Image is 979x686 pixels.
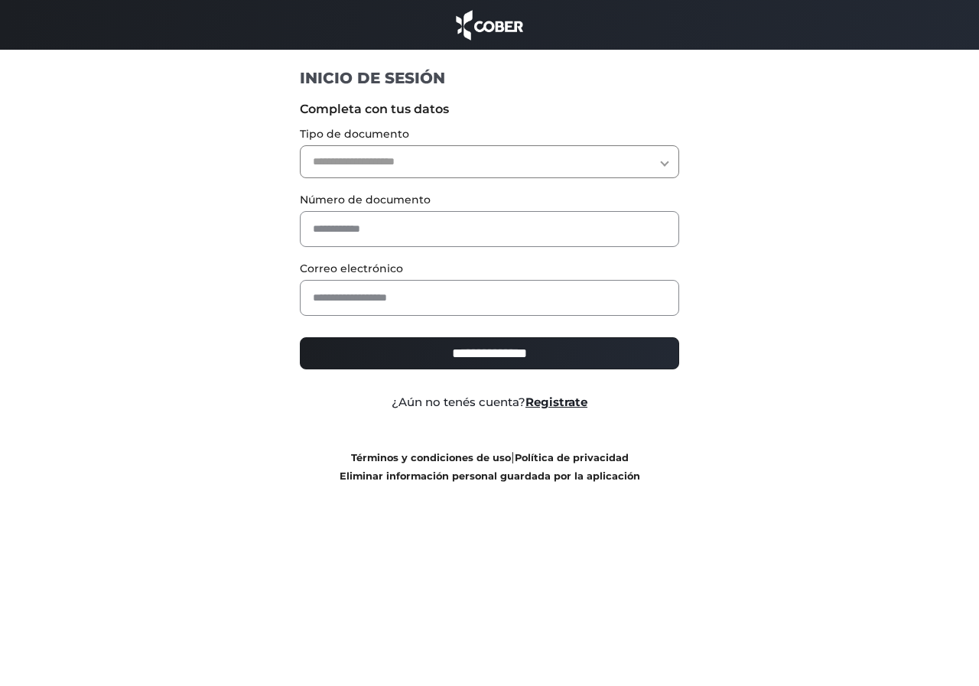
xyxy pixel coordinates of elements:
a: Eliminar información personal guardada por la aplicación [340,470,640,482]
label: Número de documento [300,192,680,208]
div: ¿Aún no tenés cuenta? [288,394,691,411]
a: Política de privacidad [515,452,629,463]
img: cober_marca.png [452,8,527,42]
label: Correo electrónico [300,261,680,277]
h1: INICIO DE SESIÓN [300,68,680,88]
label: Completa con tus datos [300,100,680,119]
a: Registrate [525,395,587,409]
label: Tipo de documento [300,126,680,142]
div: | [288,448,691,485]
a: Términos y condiciones de uso [351,452,511,463]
